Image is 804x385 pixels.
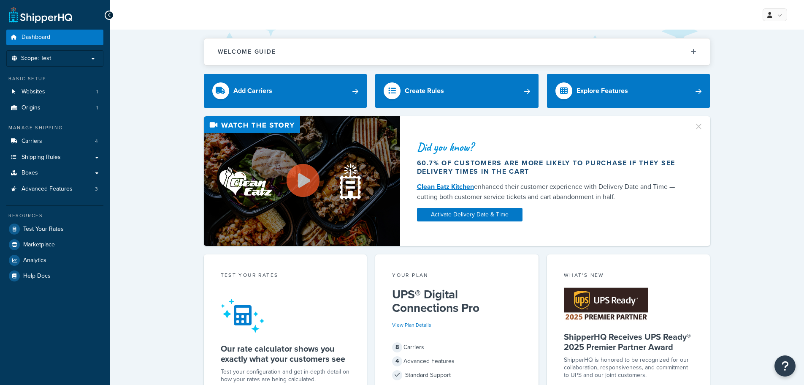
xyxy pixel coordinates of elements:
a: Clean Eatz Kitchen [417,182,474,191]
div: Create Rules [405,85,444,97]
span: Dashboard [22,34,50,41]
div: Explore Features [577,85,628,97]
a: Carriers4 [6,134,103,149]
a: Analytics [6,253,103,268]
a: Shipping Rules [6,150,103,165]
span: Test Your Rates [23,226,64,233]
div: Test your configuration and get in-depth detail on how your rates are being calculated. [221,368,350,383]
a: Add Carriers [204,74,367,108]
span: 4 [392,356,402,366]
a: Help Docs [6,268,103,284]
a: Advanced Features3 [6,181,103,197]
span: 3 [95,186,98,193]
a: Dashboard [6,30,103,45]
li: Advanced Features [6,181,103,197]
a: Test Your Rates [6,221,103,237]
div: Basic Setup [6,75,103,82]
span: Marketplace [23,241,55,248]
h2: Welcome Guide [218,49,276,55]
h5: Our rate calculator shows you exactly what your customers see [221,344,350,364]
div: Test your rates [221,271,350,281]
a: Origins1 [6,100,103,116]
li: Origins [6,100,103,116]
span: 1 [96,88,98,96]
span: Advanced Features [22,186,73,193]
span: Origins [22,104,41,112]
div: Advanced Features [392,355,522,367]
div: enhanced their customer experience with Delivery Date and Time — cutting both customer service ti... [417,182,684,202]
span: Help Docs [23,273,51,280]
span: Shipping Rules [22,154,61,161]
span: 8 [392,342,402,352]
div: 60.7% of customers are more likely to purchase if they see delivery times in the cart [417,159,684,176]
a: Create Rules [375,74,539,108]
span: Boxes [22,169,38,177]
div: Resources [6,212,103,219]
h5: UPS® Digital Connections Pro [392,288,522,315]
a: Websites1 [6,84,103,100]
h5: ShipperHQ Receives UPS Ready® 2025 Premier Partner Award [564,332,693,352]
span: Carriers [22,138,42,145]
span: 4 [95,138,98,145]
img: Video thumbnail [204,116,400,246]
li: Carriers [6,134,103,149]
div: Carriers [392,341,522,353]
span: Websites [22,88,45,96]
button: Welcome Guide [204,38,710,65]
a: Activate Delivery Date & Time [417,208,522,221]
a: Explore Features [547,74,710,108]
p: ShipperHQ is honored to be recognized for our collaboration, responsiveness, and commitment to UP... [564,356,693,379]
div: Manage Shipping [6,124,103,131]
div: What's New [564,271,693,281]
a: Marketplace [6,237,103,252]
button: Open Resource Center [774,355,796,377]
span: Analytics [23,257,46,264]
a: Boxes [6,165,103,181]
div: Standard Support [392,369,522,381]
span: Scope: Test [21,55,51,62]
a: View Plan Details [392,321,431,329]
div: Add Carriers [233,85,272,97]
div: Your Plan [392,271,522,281]
li: Websites [6,84,103,100]
span: 1 [96,104,98,112]
div: Did you know? [417,141,684,153]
